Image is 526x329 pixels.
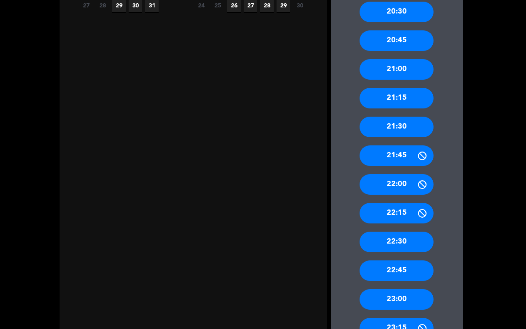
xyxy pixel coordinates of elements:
div: 23:00 [360,289,434,310]
div: 20:30 [360,2,434,22]
div: 20:45 [360,30,434,51]
div: 21:45 [360,145,434,166]
div: 22:45 [360,260,434,281]
div: 22:30 [360,232,434,252]
div: 21:30 [360,117,434,137]
div: 21:00 [360,59,434,80]
div: 22:00 [360,174,434,195]
div: 21:15 [360,88,434,108]
div: 22:15 [360,203,434,223]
